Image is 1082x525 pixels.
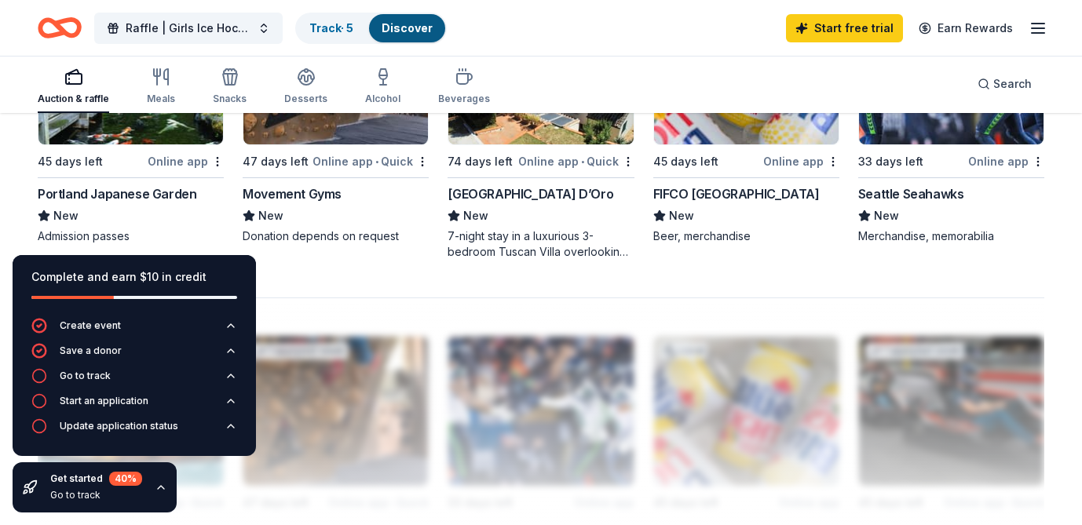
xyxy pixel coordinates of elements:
div: 45 days left [38,152,103,171]
span: New [53,206,79,225]
div: Auction & raffle [38,93,109,105]
div: Portland Japanese Garden [38,184,196,203]
a: Home [38,9,82,46]
div: Merchandise, memorabilia [858,228,1044,244]
button: Search [965,68,1044,100]
div: Online app [763,151,839,171]
div: [GEOGRAPHIC_DATA] D’Oro [448,184,613,203]
span: Raffle | Girls Ice Hockey Game Weekend [126,19,251,38]
span: • [375,155,378,168]
a: Start free trial [786,14,903,42]
a: Track· 5 [309,21,353,35]
div: Get started [50,472,142,486]
div: Online app [968,151,1044,171]
div: Donation depends on request [243,228,429,244]
div: Snacks [213,93,247,105]
button: Create event [31,318,237,343]
div: 7-night stay in a luxurious 3-bedroom Tuscan Villa overlooking a vineyard and the ancient walled ... [448,228,634,260]
div: Complete and earn $10 in credit [31,268,237,286]
div: Meals [147,93,175,105]
button: Save a donor [31,343,237,368]
button: Alcohol [365,61,400,113]
div: 33 days left [858,152,923,171]
button: Beverages [438,61,490,113]
button: Snacks [213,61,247,113]
span: New [669,206,694,225]
div: Admission passes [38,228,224,244]
div: 74 days left [448,152,513,171]
div: Go to track [60,370,111,382]
button: Desserts [284,61,327,113]
button: Start an application [31,393,237,418]
a: Earn Rewards [909,14,1022,42]
span: New [258,206,283,225]
div: Start an application [60,395,148,407]
div: Online app Quick [313,151,429,171]
span: • [581,155,584,168]
div: 47 days left [243,152,309,171]
div: Go to track [50,489,142,501]
button: Track· 5Discover [295,13,447,44]
div: Create event [60,319,121,332]
button: Auction & raffle [38,61,109,113]
a: Discover [382,21,433,35]
div: Alcohol [365,93,400,105]
div: 45 days left [653,152,718,171]
span: New [463,206,488,225]
button: Go to track [31,368,237,393]
div: Seattle Seahawks [858,184,964,203]
div: Online app Quick [518,151,634,171]
div: Save a donor [60,345,122,357]
div: Online app [148,151,224,171]
div: Beer, merchandise [653,228,839,244]
button: Raffle | Girls Ice Hockey Game Weekend [94,13,283,44]
span: Search [993,75,1032,93]
div: Movement Gyms [243,184,342,203]
div: Update application status [60,420,178,432]
div: Desserts [284,93,327,105]
button: Update application status [31,418,237,443]
div: 40 % [109,472,142,486]
div: Beverages [438,93,490,105]
button: Meals [147,61,175,113]
div: FIFCO [GEOGRAPHIC_DATA] [653,184,820,203]
span: New [874,206,899,225]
